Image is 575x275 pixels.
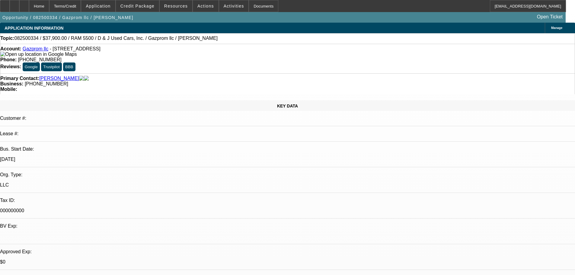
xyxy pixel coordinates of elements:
[0,52,77,57] img: Open up location in Google Maps
[41,62,62,71] button: Trustpilot
[0,52,77,57] a: View Google Maps
[81,0,115,12] button: Application
[23,62,40,71] button: Google
[2,15,133,20] span: Opportunity / 082500334 / Gazprom llc / [PERSON_NAME]
[0,57,17,62] strong: Phone:
[63,62,75,71] button: BBB
[50,46,101,51] span: - [STREET_ADDRESS]
[0,76,39,81] strong: Primary Contact:
[116,0,159,12] button: Credit Package
[164,4,188,8] span: Resources
[193,0,219,12] button: Actions
[86,4,110,8] span: Application
[277,104,298,108] span: KEY DATA
[551,26,562,30] span: Manage
[120,4,155,8] span: Credit Package
[0,36,14,41] strong: Topic:
[79,76,84,81] img: facebook-icon.png
[0,87,17,92] strong: Mobile:
[0,64,21,69] strong: Reviews:
[224,4,244,8] span: Activities
[18,57,62,62] span: [PHONE_NUMBER]
[0,46,21,51] strong: Account:
[219,0,249,12] button: Activities
[39,76,79,81] a: [PERSON_NAME]
[5,26,63,30] span: APPLICATION INFORMATION
[84,76,89,81] img: linkedin-icon.png
[14,36,218,41] span: 082500334 / $37,900.00 / RAM 5500 / D & J Used Cars, Inc. / Gazprom llc / [PERSON_NAME]
[25,81,68,86] span: [PHONE_NUMBER]
[23,46,48,51] a: Gazprom llc
[160,0,192,12] button: Resources
[0,81,23,86] strong: Business:
[535,12,565,22] a: Open Ticket
[197,4,214,8] span: Actions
